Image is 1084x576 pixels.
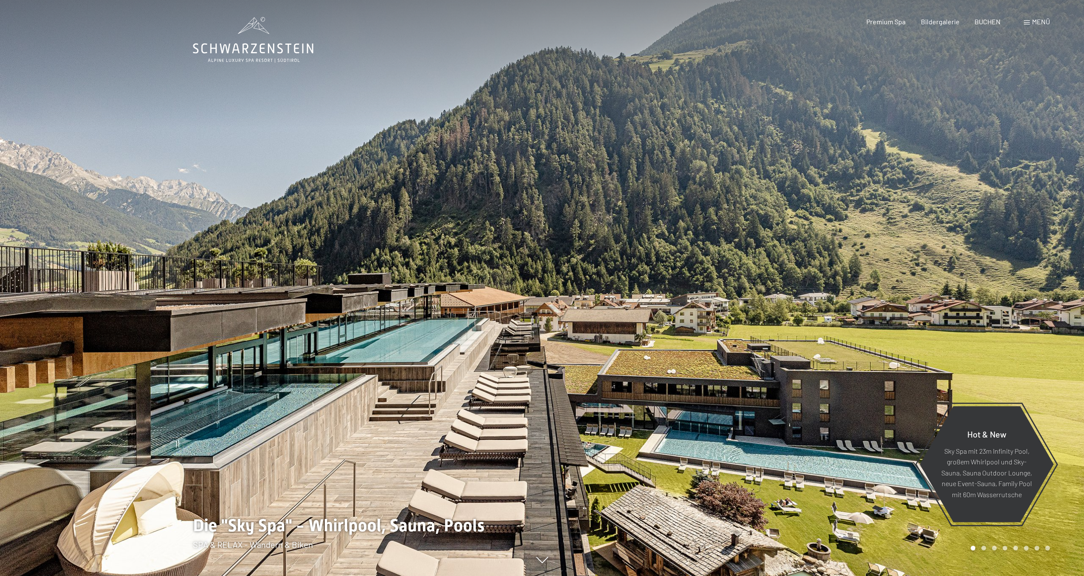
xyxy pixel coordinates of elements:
[971,546,975,550] div: Carousel Page 1 (Current Slide)
[992,546,997,550] div: Carousel Page 3
[1032,17,1050,26] span: Menü
[968,546,1050,550] div: Carousel Pagination
[919,406,1054,523] a: Hot & New Sky Spa mit 23m Infinity Pool, großem Whirlpool und Sky-Sauna, Sauna Outdoor Lounge, ne...
[975,17,1001,26] a: BUCHEN
[967,429,1006,439] span: Hot & New
[1024,546,1029,550] div: Carousel Page 6
[1003,546,1007,550] div: Carousel Page 4
[981,546,986,550] div: Carousel Page 2
[866,17,906,26] a: Premium Spa
[1045,546,1050,550] div: Carousel Page 8
[940,445,1033,500] p: Sky Spa mit 23m Infinity Pool, großem Whirlpool und Sky-Sauna, Sauna Outdoor Lounge, neue Event-S...
[1013,546,1018,550] div: Carousel Page 5
[921,17,960,26] a: Bildergalerie
[1035,546,1039,550] div: Carousel Page 7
